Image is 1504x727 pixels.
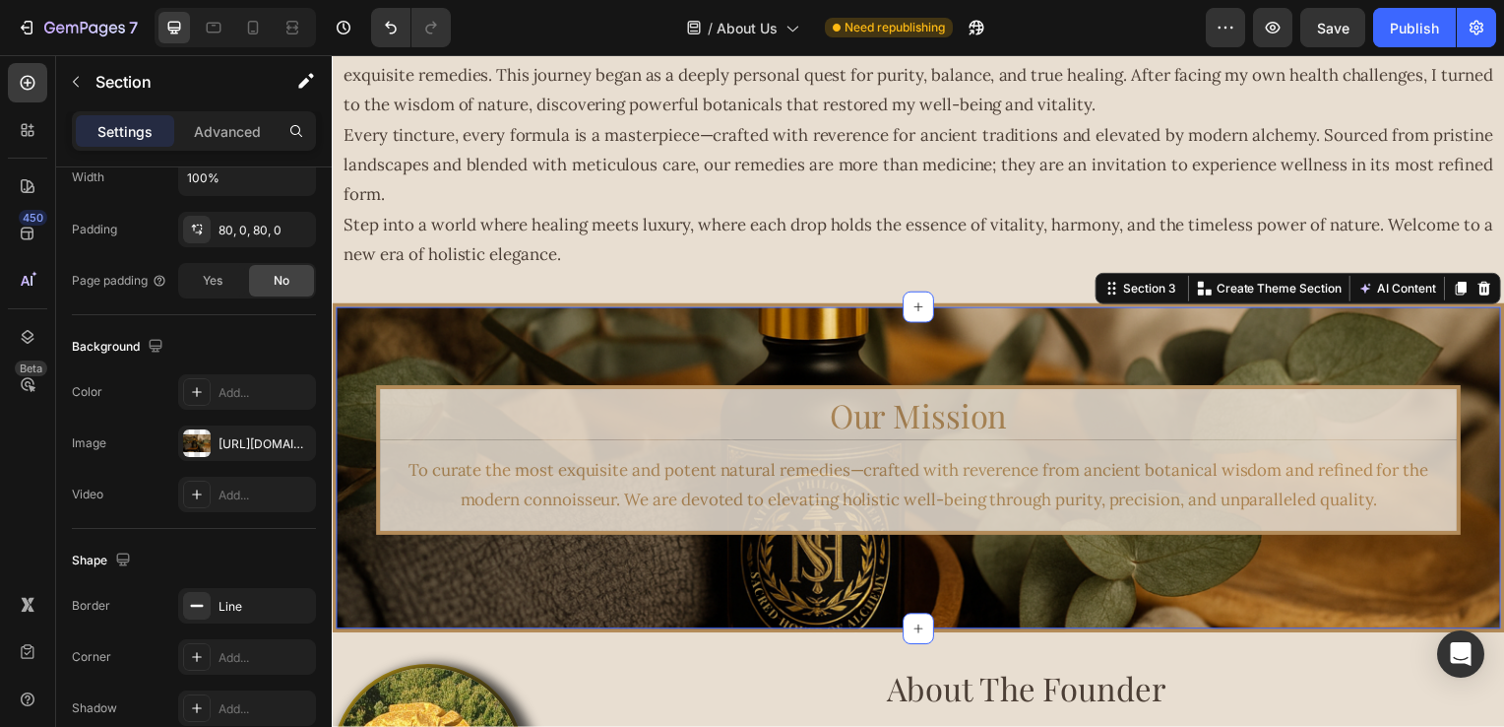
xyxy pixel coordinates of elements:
span: Step into a world where healing meets luxury, where each drop holds the essence of vitality, harm... [12,161,1169,213]
p: Section [95,70,257,94]
div: Video [72,486,103,503]
span: Need republishing [845,19,945,36]
input: Auto [179,160,315,195]
button: 7 [8,8,147,47]
div: Shape [72,548,135,574]
span: About The Founder [558,616,840,659]
div: Add... [219,700,311,718]
p: Advanced [194,121,261,142]
span: / [708,18,713,38]
span: Every tincture, every formula is a masterpiece—crafted with reverence for ancient traditions and ... [12,70,1169,152]
div: Shadow [72,699,117,717]
span: To curate the most exquisite and potent natural remedies—crafted with reverence from ancient bota... [77,408,1104,460]
div: Beta [15,361,47,376]
div: Padding [72,221,117,238]
button: Publish [1373,8,1456,47]
div: 450 [19,210,47,226]
div: Image [72,434,106,452]
p: Create Theme Section [891,227,1017,244]
div: Add... [219,649,311,667]
iframe: Design area [332,55,1504,727]
div: [URL][DOMAIN_NAME] [219,435,311,453]
span: Our Mission [501,341,680,384]
div: Add... [219,487,311,504]
div: Open Intercom Messenger [1437,630,1484,678]
span: Yes [203,272,222,290]
div: Border [72,597,110,615]
span: Save [1317,20,1349,36]
div: 80, 0, 80, 0 [219,222,311,239]
button: Save [1300,8,1365,47]
div: Add... [219,384,311,402]
div: Width [72,168,104,186]
div: Page padding [72,272,167,290]
div: Publish [1390,18,1439,38]
span: About Us [717,18,778,38]
div: Undo/Redo [371,8,451,47]
div: Section 3 [793,227,854,244]
p: Settings [97,121,153,142]
div: Background [72,334,167,361]
div: Corner [72,648,111,666]
button: AI Content [1030,224,1116,247]
div: Color [72,383,102,401]
p: 7 [129,16,138,39]
span: No [274,272,289,290]
div: Line [219,598,311,616]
